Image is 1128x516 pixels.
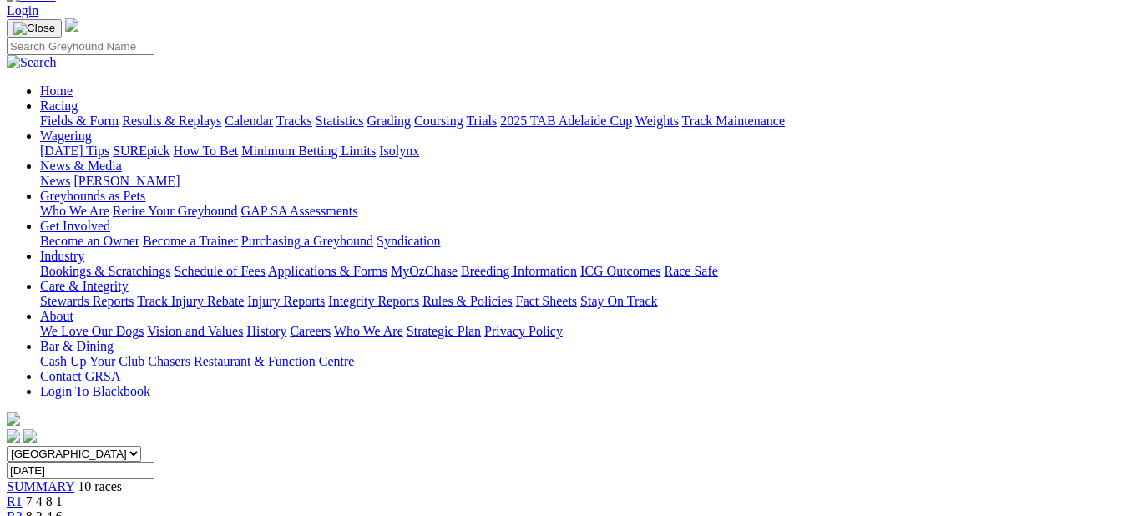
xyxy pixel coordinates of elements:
a: Contact GRSA [40,369,120,383]
a: Statistics [316,114,364,128]
a: Injury Reports [247,294,325,308]
a: We Love Our Dogs [40,324,144,338]
a: History [246,324,286,338]
a: About [40,309,73,323]
a: Privacy Policy [484,324,563,338]
a: Greyhounds as Pets [40,189,145,203]
a: R1 [7,494,23,508]
a: Schedule of Fees [174,264,265,278]
a: [DATE] Tips [40,144,109,158]
a: Track Maintenance [682,114,785,128]
a: Syndication [377,234,440,248]
a: Stewards Reports [40,294,134,308]
a: Wagering [40,129,92,143]
a: Trials [466,114,497,128]
a: Industry [40,249,84,263]
a: Strategic Plan [407,324,481,338]
a: Vision and Values [147,324,243,338]
span: 7 4 8 1 [26,494,63,508]
a: Racing [40,99,78,113]
a: Results & Replays [122,114,221,128]
a: ICG Outcomes [580,264,660,278]
a: Tracks [276,114,312,128]
a: Login To Blackbook [40,384,150,398]
a: Track Injury Rebate [137,294,244,308]
a: Coursing [414,114,463,128]
a: Login [7,3,38,18]
a: Who We Are [40,204,109,218]
div: Bar & Dining [40,354,1121,369]
input: Select date [7,462,154,479]
img: logo-grsa-white.png [65,18,78,32]
a: SUMMARY [7,479,74,493]
a: Applications & Forms [268,264,387,278]
a: Minimum Betting Limits [241,144,376,158]
a: GAP SA Assessments [241,204,358,218]
a: Rules & Policies [422,294,513,308]
a: Integrity Reports [328,294,419,308]
a: Chasers Restaurant & Function Centre [148,354,354,368]
div: About [40,324,1121,339]
a: Grading [367,114,411,128]
a: [PERSON_NAME] [73,174,180,188]
a: Careers [290,324,331,338]
span: 10 races [78,479,122,493]
button: Toggle navigation [7,19,62,38]
img: Search [7,55,57,70]
img: logo-grsa-white.png [7,412,20,426]
a: Race Safe [664,264,717,278]
a: Bookings & Scratchings [40,264,170,278]
a: Fact Sheets [516,294,577,308]
div: Wagering [40,144,1121,159]
div: Care & Integrity [40,294,1121,309]
a: Become a Trainer [143,234,238,248]
a: 2025 TAB Adelaide Cup [500,114,632,128]
a: News [40,174,70,188]
a: Home [40,83,73,98]
a: Retire Your Greyhound [113,204,238,218]
img: twitter.svg [23,429,37,443]
a: Care & Integrity [40,279,129,293]
a: Fields & Form [40,114,119,128]
div: Get Involved [40,234,1121,249]
a: Bar & Dining [40,339,114,353]
a: Get Involved [40,219,110,233]
a: MyOzChase [391,264,458,278]
a: Who We Are [334,324,403,338]
a: News & Media [40,159,122,173]
div: Industry [40,264,1121,279]
div: Racing [40,114,1121,129]
div: Greyhounds as Pets [40,204,1121,219]
a: Calendar [225,114,273,128]
input: Search [7,38,154,55]
a: Purchasing a Greyhound [241,234,373,248]
a: Become an Owner [40,234,139,248]
img: facebook.svg [7,429,20,443]
a: Breeding Information [461,264,577,278]
a: Weights [635,114,679,128]
a: Stay On Track [580,294,657,308]
a: Cash Up Your Club [40,354,144,368]
a: Isolynx [379,144,419,158]
a: SUREpick [113,144,169,158]
a: How To Bet [174,144,239,158]
img: Close [13,22,55,35]
div: News & Media [40,174,1121,189]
